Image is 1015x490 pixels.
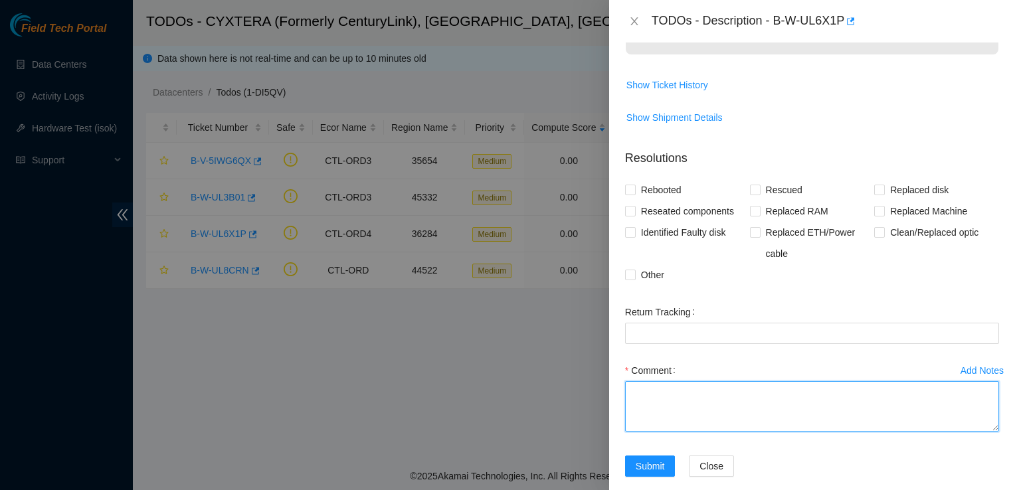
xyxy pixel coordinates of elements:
span: Identified Faulty disk [636,222,731,243]
label: Comment [625,360,681,381]
span: Close [699,459,723,473]
span: Rescued [761,179,808,201]
button: Show Shipment Details [626,107,723,128]
span: Replaced disk [885,179,954,201]
span: Clean/Replaced optic [885,222,984,243]
textarea: Comment [625,381,999,432]
span: Replaced Machine [885,201,972,222]
span: Show Shipment Details [626,110,723,125]
span: Show Ticket History [626,78,708,92]
button: Close [689,455,734,477]
button: Close [625,15,644,28]
span: Rebooted [636,179,687,201]
span: Replaced ETH/Power cable [761,222,875,264]
button: Submit [625,455,676,477]
button: Show Ticket History [626,74,709,96]
div: TODOs - Description - B-W-UL6X1P [652,11,999,32]
button: Add Notes [960,360,1004,381]
span: Submit [636,459,665,473]
span: Reseated components [636,201,739,222]
div: Add Notes [961,366,1004,375]
input: Return Tracking [625,323,999,344]
span: Replaced RAM [761,201,834,222]
label: Return Tracking [625,301,700,323]
span: close [629,16,640,27]
p: Resolutions [625,139,999,167]
span: Other [636,264,670,286]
